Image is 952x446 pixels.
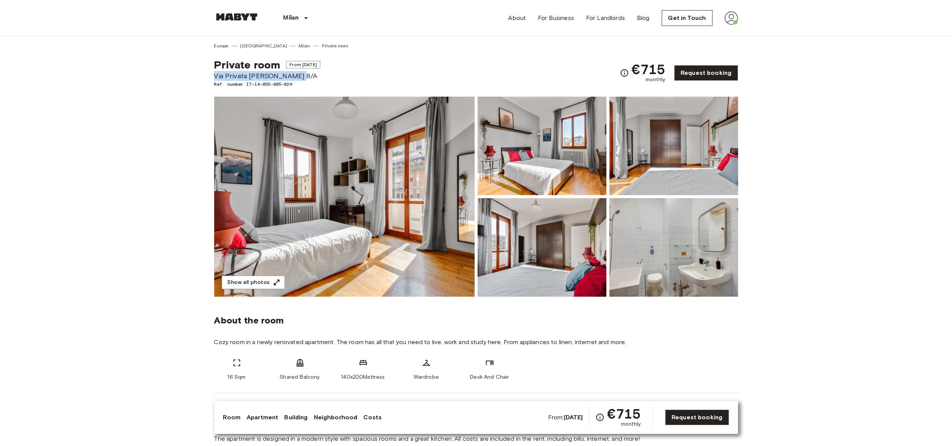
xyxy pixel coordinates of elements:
a: Room [223,413,241,422]
span: From [DATE] [286,61,320,68]
a: Costs [363,413,382,422]
a: For Business [538,14,574,23]
b: [DATE] [564,414,583,421]
span: Wardrobe [414,373,439,381]
span: 16 Sqm [228,373,246,381]
a: Europe [214,42,229,49]
span: Shared Balcony [280,373,320,381]
a: [GEOGRAPHIC_DATA] [240,42,287,49]
span: €715 [632,62,666,76]
span: Cozy room in a newly renovated apartment. The room has all that you need to live, work and study ... [214,338,738,346]
span: Ref. number IT-14-055-005-02H [214,81,320,88]
img: Habyt [214,13,259,21]
a: Request booking [674,65,738,81]
img: Picture of unit IT-14-055-005-02H [609,198,738,297]
span: Private room [214,58,280,71]
span: The apartment is designed in a modern style with spacious rooms and a great kitchen. All costs ar... [214,435,738,443]
span: €715 [608,407,641,420]
a: Private room [322,42,349,49]
span: 140x200Mattress [341,373,385,381]
a: Blog [637,14,650,23]
a: About [509,14,526,23]
img: Marketing picture of unit IT-14-055-005-02H [214,97,475,297]
a: Get in Touch [662,10,713,26]
span: monthly [646,76,665,83]
a: Milan [299,42,310,49]
a: For Landlords [586,14,625,23]
span: From: [548,413,583,422]
img: Picture of unit IT-14-055-005-02H [478,198,606,297]
a: Building [284,413,308,422]
a: Apartment [247,413,278,422]
a: Request booking [665,410,729,425]
span: monthly [621,420,641,428]
button: Show all photos [222,276,285,290]
svg: Check cost overview for full price breakdown. Please note that discounts apply to new joiners onl... [620,68,629,77]
span: Desk And Chair [470,373,509,381]
a: Neighborhood [314,413,358,422]
img: Picture of unit IT-14-055-005-02H [478,97,606,195]
img: Picture of unit IT-14-055-005-02H [609,97,738,195]
img: avatar [725,11,738,25]
span: About the room [214,315,738,326]
p: Milan [283,14,299,23]
span: Via Privata [PERSON_NAME] 8/A [214,71,320,81]
svg: Check cost overview for full price breakdown. Please note that discounts apply to new joiners onl... [596,413,605,422]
